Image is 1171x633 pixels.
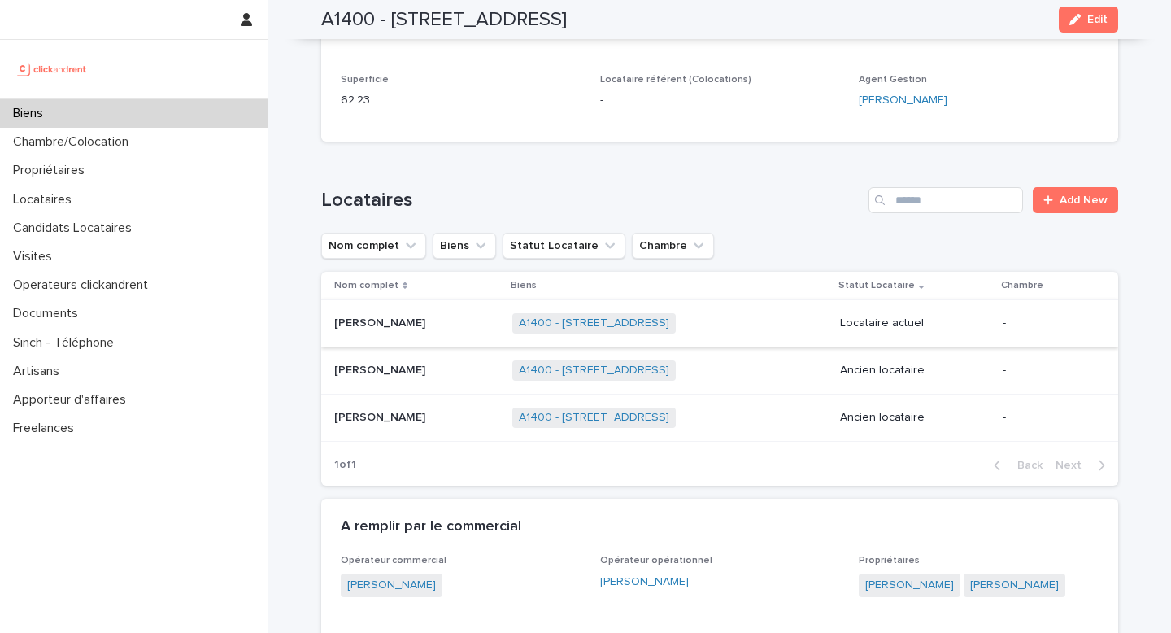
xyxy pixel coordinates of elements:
[600,556,712,565] span: Opérateur opérationnel
[334,360,429,378] p: [PERSON_NAME]
[1049,458,1118,473] button: Next
[7,306,91,321] p: Documents
[334,408,429,425] p: [PERSON_NAME]
[321,445,369,485] p: 1 of 1
[321,233,426,259] button: Nom complet
[321,347,1118,395] tr: [PERSON_NAME][PERSON_NAME] A1400 - [STREET_ADDRESS] Ancien locataire-
[13,53,92,85] img: UCB0brd3T0yccxBKYDjQ
[7,335,127,351] p: Sinch - Téléphone
[1059,7,1118,33] button: Edit
[865,577,954,594] a: [PERSON_NAME]
[7,192,85,207] p: Locataires
[341,518,521,536] h2: A remplir par le commercial
[632,233,714,259] button: Chambre
[341,556,446,565] span: Opérateur commercial
[840,411,990,425] p: Ancien locataire
[1001,277,1043,295] p: Chambre
[600,574,689,591] a: [PERSON_NAME]
[7,364,72,379] p: Artisans
[1033,187,1118,213] a: Add New
[859,75,927,85] span: Agent Gestion
[7,163,98,178] p: Propriétaires
[7,392,139,408] p: Apporteur d'affaires
[321,395,1118,442] tr: [PERSON_NAME][PERSON_NAME] A1400 - [STREET_ADDRESS] Ancien locataire-
[334,313,429,330] p: [PERSON_NAME]
[7,106,56,121] p: Biens
[868,187,1023,213] input: Search
[321,8,567,32] h2: A1400 - [STREET_ADDRESS]
[1087,14,1108,25] span: Edit
[600,75,751,85] span: Locataire référent (Colocations)
[1056,460,1091,471] span: Next
[519,411,669,425] a: A1400 - [STREET_ADDRESS]
[334,277,398,295] p: Nom complet
[7,421,87,436] p: Freelances
[503,233,625,259] button: Statut Locataire
[970,577,1059,594] a: [PERSON_NAME]
[511,277,537,295] p: Biens
[600,92,840,109] p: -
[321,300,1118,347] tr: [PERSON_NAME][PERSON_NAME] A1400 - [STREET_ADDRESS] Locataire actuel-
[1008,460,1043,471] span: Back
[859,92,947,109] a: [PERSON_NAME]
[840,316,990,330] p: Locataire actuel
[7,220,145,236] p: Candidats Locataires
[1060,194,1108,206] span: Add New
[7,134,141,150] p: Chambre/Colocation
[1003,364,1092,378] p: -
[1003,316,1092,330] p: -
[321,189,862,212] h1: Locataires
[7,277,161,293] p: Operateurs clickandrent
[433,233,496,259] button: Biens
[7,249,65,264] p: Visites
[341,92,581,109] p: 62.23
[341,75,389,85] span: Superficie
[347,577,436,594] a: [PERSON_NAME]
[838,277,915,295] p: Statut Locataire
[840,364,990,378] p: Ancien locataire
[519,316,669,330] a: A1400 - [STREET_ADDRESS]
[1003,411,1092,425] p: -
[519,364,669,378] a: A1400 - [STREET_ADDRESS]
[859,556,920,565] span: Propriétaires
[981,458,1049,473] button: Back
